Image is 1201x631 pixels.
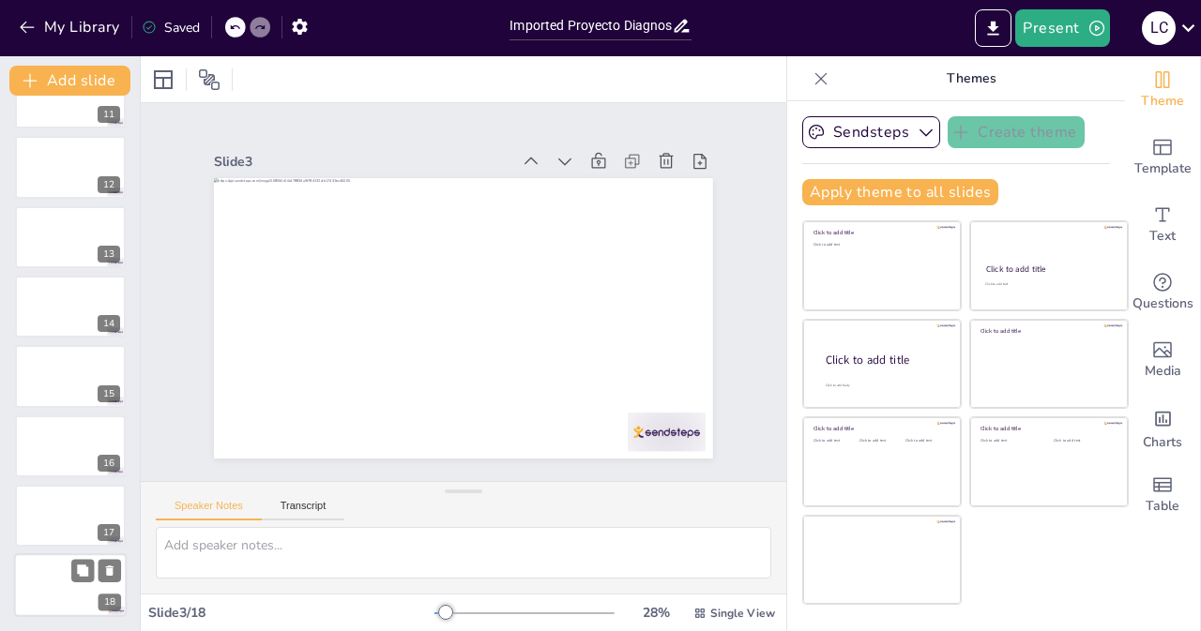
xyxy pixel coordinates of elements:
[975,9,1011,47] button: Export to PowerPoint
[1145,361,1181,382] span: Media
[1125,124,1200,191] div: Add ready made slides
[99,594,121,611] div: 18
[905,439,948,443] div: Click to add text
[1015,9,1109,47] button: Present
[985,282,1110,287] div: Click to add text
[148,604,434,622] div: Slide 3 / 18
[99,560,121,582] button: Delete Slide
[1146,496,1179,517] span: Table
[15,206,126,268] div: 13
[14,12,128,42] button: My Library
[9,66,130,96] button: Add slide
[710,606,775,621] span: Single View
[802,179,998,205] button: Apply theme to all slides
[813,439,856,443] div: Click to add text
[1134,158,1192,179] span: Template
[148,65,178,95] div: Layout
[1142,11,1176,45] div: L C
[15,276,126,338] div: 14
[859,439,902,443] div: Click to add text
[15,485,126,547] div: 17
[1125,259,1200,326] div: Get real-time input from your audience
[15,345,126,407] div: 15
[98,315,120,332] div: 14
[1149,226,1176,247] span: Text
[1125,394,1200,461] div: Add charts and graphs
[826,352,946,368] div: Click to add title
[156,500,262,520] button: Speaker Notes
[509,12,671,39] input: Insert title
[836,56,1106,101] p: Themes
[98,106,120,123] div: 11
[333,33,583,221] div: Slide 3
[1125,56,1200,124] div: Change the overall theme
[986,263,1111,275] div: Click to add title
[98,524,120,541] div: 17
[1125,326,1200,394] div: Add images, graphics, shapes or video
[71,560,94,582] button: Duplicate Slide
[981,327,1115,335] div: Click to add title
[98,246,120,263] div: 13
[1141,91,1184,112] span: Theme
[981,425,1115,432] div: Click to add title
[1125,191,1200,259] div: Add text boxes
[948,116,1085,148] button: Create theme
[1054,439,1113,443] div: Click to add text
[1125,461,1200,529] div: Add a table
[1142,9,1176,47] button: L C
[14,554,127,618] div: 18
[15,67,126,128] div: 11
[802,116,940,148] button: Sendsteps
[826,383,944,387] div: Click to add body
[633,604,678,622] div: 28 %
[1133,293,1193,314] span: Questions
[981,439,1040,443] div: Click to add text
[98,385,120,402] div: 15
[813,425,948,432] div: Click to add title
[98,176,120,193] div: 12
[15,136,126,198] div: 12
[142,19,200,37] div: Saved
[198,68,220,91] span: Position
[813,243,948,248] div: Click to add text
[813,229,948,236] div: Click to add title
[15,415,126,477] div: 16
[98,455,120,472] div: 16
[1143,432,1182,453] span: Charts
[262,500,345,520] button: Transcript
